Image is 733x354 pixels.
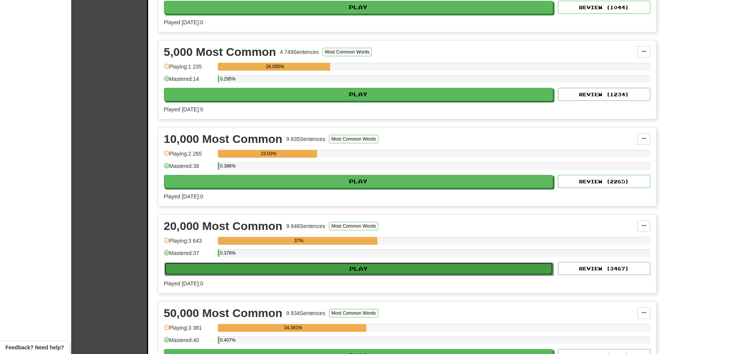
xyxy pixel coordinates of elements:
div: 37% [220,237,378,245]
button: Review (3467) [558,262,650,275]
div: 9 846 Sentences [286,222,325,230]
span: Open feedback widget [5,344,64,351]
button: Most Common Words [329,222,378,230]
div: 10,000 Most Common [164,133,282,145]
div: 23.03% [220,150,317,158]
button: Most Common Words [329,135,378,143]
button: Most Common Words [329,309,378,317]
div: Playing: 3 381 [164,324,214,337]
div: Playing: 1 235 [164,63,214,75]
div: Playing: 2 265 [164,150,214,163]
div: 50,000 Most Common [164,307,282,319]
button: Play [164,1,553,14]
button: Most Common Words [322,48,372,56]
div: Mastered: 14 [164,75,214,88]
div: 9 834 Sentences [286,309,325,317]
span: Played [DATE]: 0 [164,280,203,287]
button: Play [164,262,554,275]
div: 9 835 Sentences [286,135,325,143]
span: Played [DATE]: 0 [164,193,203,200]
div: 34.381% [220,324,366,332]
div: Mastered: 37 [164,249,214,262]
div: 5,000 Most Common [164,46,276,58]
button: Review (2265) [558,175,650,188]
div: 4 749 Sentences [280,48,319,56]
button: Play [164,175,553,188]
div: Mastered: 38 [164,162,214,175]
button: Review (1044) [558,1,650,14]
button: Play [164,88,553,101]
div: Playing: 3 643 [164,237,214,250]
div: 26.005% [220,63,330,70]
span: Played [DATE]: 0 [164,19,203,25]
span: Played [DATE]: 0 [164,106,203,112]
div: Mastered: 40 [164,336,214,349]
button: Review (1234) [558,88,650,101]
div: 20,000 Most Common [164,220,282,232]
